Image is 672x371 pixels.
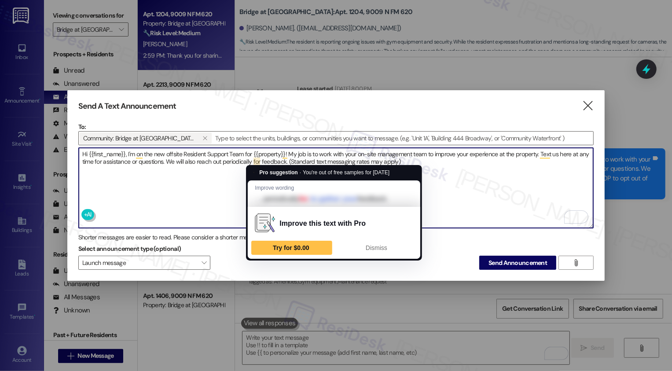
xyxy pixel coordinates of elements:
[198,132,212,144] button: Community: Bridge at Midtown Commons
[573,259,580,266] i: 
[78,147,594,228] div: To enrich screen reader interactions, please activate Accessibility in Grammarly extension settings
[78,256,210,270] span: Launch message
[488,258,547,268] span: Send Announcement
[79,148,594,228] textarea: To enrich screen reader interactions, please activate Accessibility in Grammarly extension settings
[78,122,594,131] p: To:
[213,132,594,145] input: Type to select the units, buildings, or communities you want to message. (e.g. 'Unit 1A', 'Buildi...
[78,101,176,111] h3: Send A Text Announcement
[202,135,207,142] i: 
[582,101,594,110] i: 
[78,242,181,256] label: Select announcement type (optional)
[479,256,556,270] button: Send Announcement
[78,233,594,242] div: Shorter messages are easier to read. Please consider a shorter message or split this text into mu...
[83,132,195,144] span: Community: Bridge at Midtown Commons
